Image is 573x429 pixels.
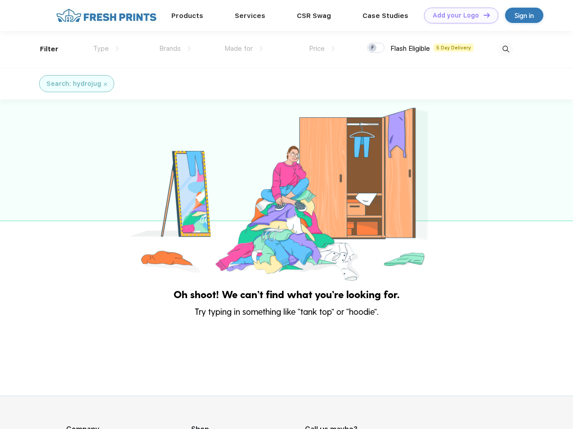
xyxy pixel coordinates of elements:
[46,79,101,89] div: Search: hydrojug
[498,42,513,57] img: desktop_search.svg
[434,44,474,52] span: 5 Day Delivery
[188,46,191,51] img: dropdown.png
[331,46,335,51] img: dropdown.png
[40,44,58,54] div: Filter
[93,45,109,53] span: Type
[104,83,107,86] img: filter_cancel.svg
[483,13,490,18] img: DT
[159,45,181,53] span: Brands
[116,46,119,51] img: dropdown.png
[515,10,534,21] div: Sign in
[390,45,430,53] span: Flash Eligible
[309,45,325,53] span: Price
[260,46,263,51] img: dropdown.png
[224,45,253,53] span: Made for
[505,8,543,23] a: Sign in
[54,8,159,23] img: fo%20logo%202.webp
[171,12,203,20] a: Products
[433,12,479,19] div: Add your Logo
